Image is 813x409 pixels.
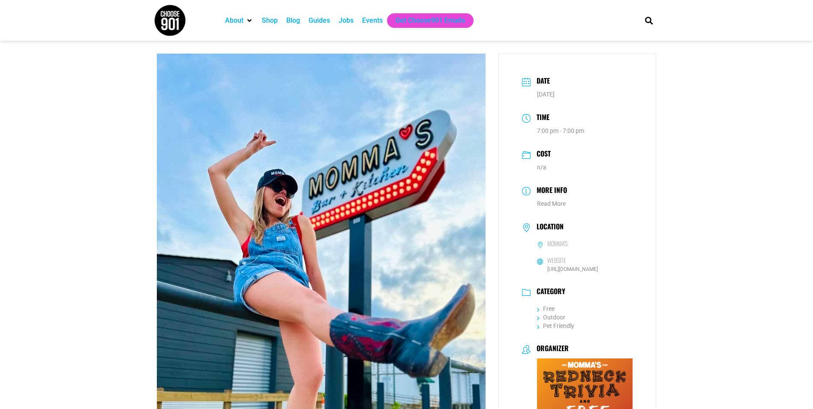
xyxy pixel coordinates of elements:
h3: Cost [532,148,551,161]
a: Guides [309,15,330,26]
h3: More Info [532,185,567,197]
a: Outdoor [537,314,565,321]
a: Free [537,305,555,312]
a: Pet Friendly [537,322,574,329]
h3: Organizer [532,344,569,355]
abbr: 7:00 pm - 7:00 pm [537,127,584,134]
nav: Main nav [221,13,630,28]
a: [URL][DOMAIN_NAME] [547,266,598,272]
h3: Time [532,112,549,124]
h6: Momma's [547,240,567,247]
span: [DATE] [537,91,555,98]
div: Search [642,13,656,27]
a: About [225,15,243,26]
h3: Date [532,75,550,88]
a: Read More [537,200,566,207]
a: Blog [286,15,300,26]
a: Shop [262,15,278,26]
dd: n/a [522,163,633,172]
a: Get Choose901 Emails [396,15,465,26]
h3: Category [532,287,565,298]
h3: Location [532,223,564,233]
h6: Website [547,256,566,264]
a: Jobs [339,15,354,26]
a: Events [362,15,383,26]
div: About [221,13,258,28]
